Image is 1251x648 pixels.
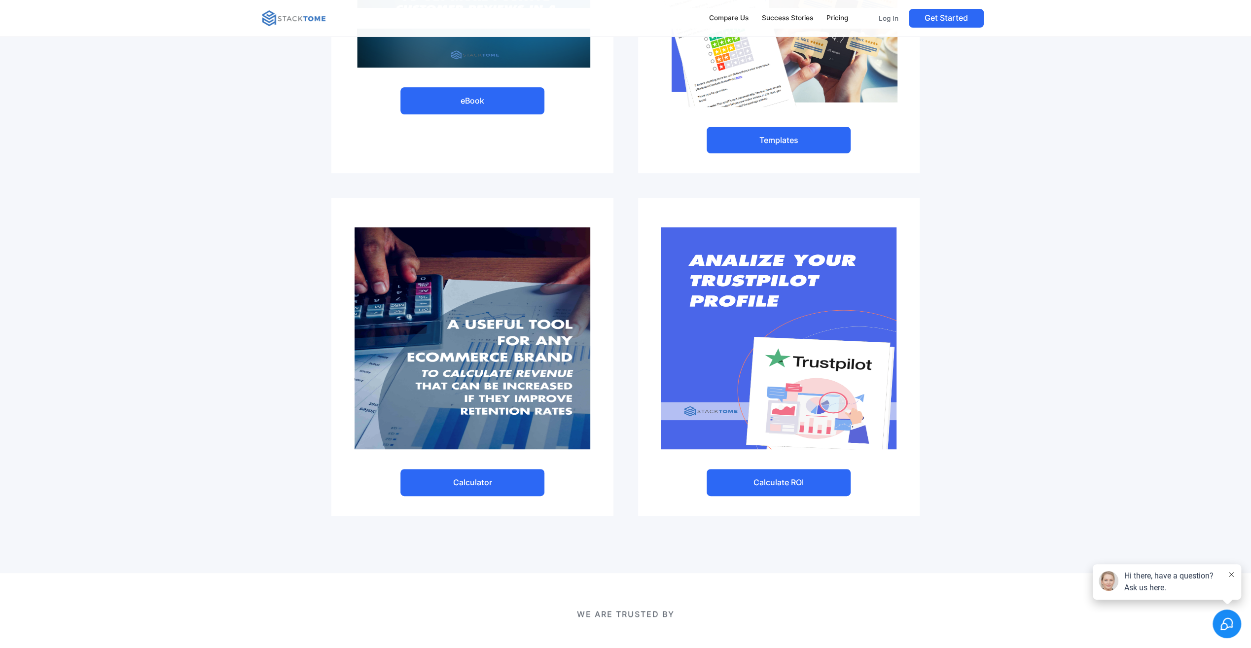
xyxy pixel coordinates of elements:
[762,13,813,24] div: Success Stories
[299,608,952,620] p: We Are Trusted By
[707,127,851,153] a: Templates
[705,8,753,29] a: Compare Us
[400,469,544,496] a: Calculator
[826,13,848,24] div: Pricing
[822,8,853,29] a: Pricing
[661,227,896,449] img: ROI calculator by StackTome: analize your trustpilot profile
[707,469,851,496] a: Calculate ROI
[879,14,898,23] p: Log In
[355,227,590,449] img: StackTome retention calculator: a useful tool for any ecommerce brand to calculate revenue that c...
[709,13,749,24] div: Compare Us
[872,9,905,28] a: Log In
[400,87,544,114] a: eBook
[757,8,818,29] a: Success Stories
[909,9,984,28] a: Get Started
